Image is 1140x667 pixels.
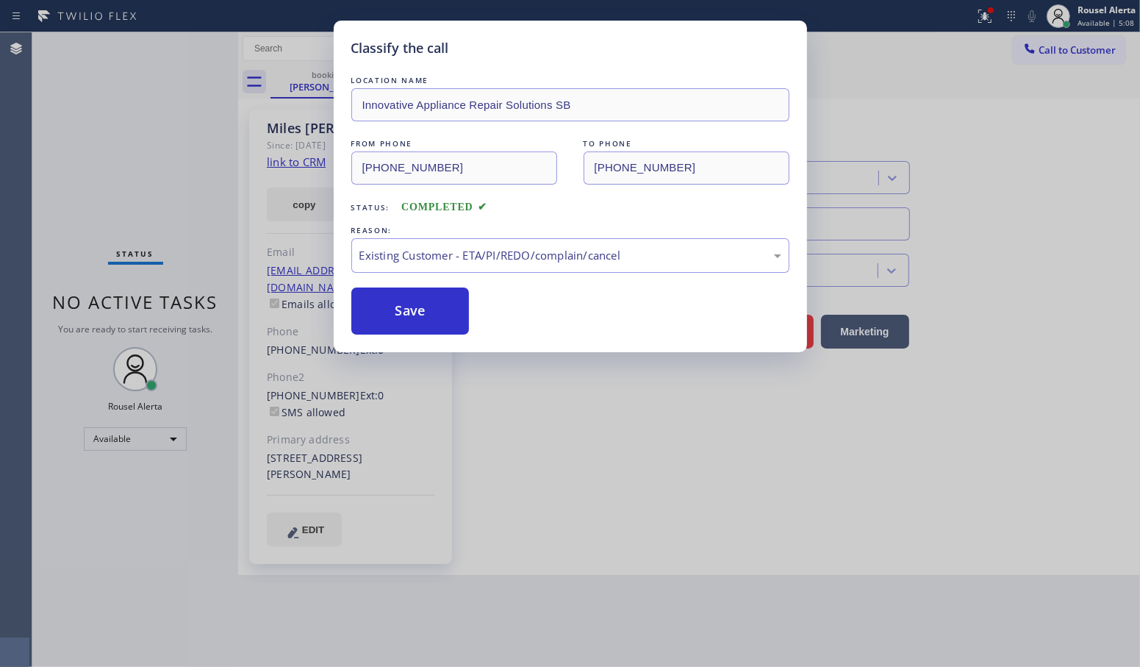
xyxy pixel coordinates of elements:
[584,151,789,185] input: To phone
[351,288,470,335] button: Save
[351,202,390,213] span: Status:
[401,201,487,213] span: COMPLETED
[584,136,789,151] div: TO PHONE
[351,151,557,185] input: From phone
[351,38,449,58] h5: Classify the call
[351,136,557,151] div: FROM PHONE
[351,73,789,88] div: LOCATION NAME
[351,223,789,238] div: REASON:
[359,247,781,264] div: Existing Customer - ETA/PI/REDO/complain/cancel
